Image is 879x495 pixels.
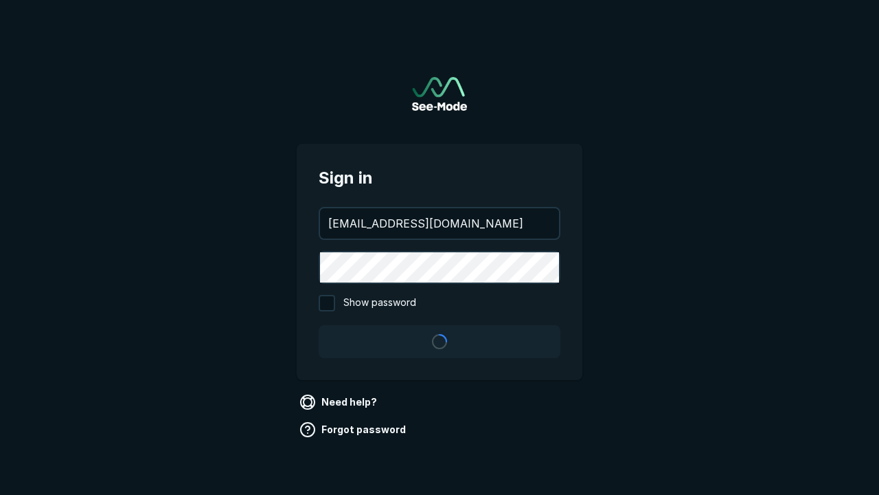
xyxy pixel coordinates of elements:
img: See-Mode Logo [412,77,467,111]
input: your@email.com [320,208,559,239]
span: Show password [343,295,416,311]
span: Sign in [319,166,560,190]
a: Need help? [297,391,383,413]
a: Go to sign in [412,77,467,111]
a: Forgot password [297,419,411,441]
